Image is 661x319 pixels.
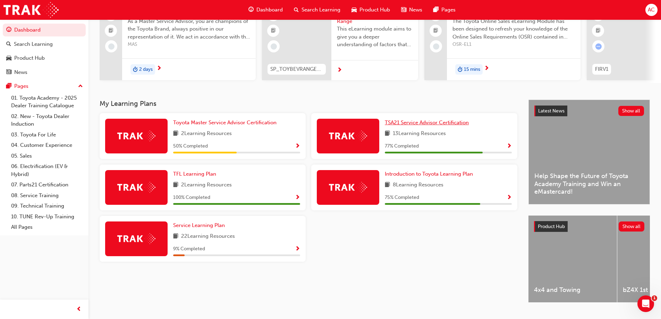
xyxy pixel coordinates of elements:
span: 2 days [139,66,153,74]
img: Trak [3,2,59,18]
iframe: Intercom live chat [637,295,654,312]
span: Help Shape the Future of Toyota Academy Training and Win an eMastercard! [534,172,644,196]
span: Show Progress [295,195,300,201]
button: Show Progress [295,142,300,151]
a: TSA21 Service Advisor Certification [385,119,472,127]
button: Show all [619,221,645,232]
span: book-icon [173,181,178,190]
button: Pages [3,80,86,93]
a: 10. TUNE Rev-Up Training [8,211,86,222]
a: car-iconProduct Hub [346,3,396,17]
span: This eLearning module aims to give you a deeper understanding of factors that influence driving r... [337,25,413,49]
button: Show Progress [295,245,300,253]
span: Product Hub [359,6,390,14]
div: News [14,68,27,76]
span: duration-icon [133,65,138,74]
span: Pages [441,6,456,14]
a: Latest NewsShow all [534,106,644,117]
span: booktick-icon [271,26,276,35]
span: booktick-icon [433,26,438,35]
span: next-icon [156,66,162,72]
span: 75 % Completed [385,194,419,202]
a: SP_TOYBEVRANGE_ELToyota Electrified - EV RangeThis eLearning module aims to give you a deeper und... [262,4,418,80]
span: 22 Learning Resources [181,232,235,241]
a: pages-iconPages [428,3,461,17]
button: Show all [618,106,644,116]
span: next-icon [337,67,342,74]
a: All Pages [8,222,86,233]
span: pages-icon [6,83,11,90]
span: up-icon [78,82,83,91]
span: book-icon [385,181,390,190]
div: Product Hub [14,54,45,62]
button: Show Progress [507,142,512,151]
span: duration-icon [458,65,463,74]
a: Product HubShow all [534,221,644,232]
span: Show Progress [295,143,300,150]
button: Show Progress [507,193,512,202]
a: search-iconSearch Learning [288,3,346,17]
span: search-icon [6,41,11,48]
span: car-icon [351,6,357,14]
span: TSA21 Service Advisor Certification [385,119,469,126]
span: 13 Learning Resources [393,129,446,138]
a: 1185Master Service AdvisorAs a Master Service Advisor, you are champions of the Toyota Brand, alw... [100,4,256,80]
span: OSR-EL1 [452,41,575,49]
span: Latest News [538,108,565,114]
span: booktick-icon [596,26,601,35]
span: car-icon [6,55,11,61]
a: 06. Electrification (EV & Hybrid) [8,161,86,179]
a: Search Learning [3,38,86,51]
span: Toyota Master Service Advisor Certification [173,119,277,126]
a: Latest NewsShow allHelp Shape the Future of Toyota Academy Training and Win an eMastercard! [528,100,650,204]
span: news-icon [401,6,406,14]
a: 07. Parts21 Certification [8,179,86,190]
span: learningRecordVerb_NONE-icon [108,43,115,50]
span: FIRV1 [595,65,608,73]
img: Trak [117,182,155,193]
span: As a Master Service Advisor, you are champions of the Toyota Brand, always positive in our repres... [128,17,250,41]
a: news-iconNews [396,3,428,17]
span: Introduction to Toyota Learning Plan [385,171,473,177]
a: 09. Technical Training [8,201,86,211]
a: Introduction to Toyota Learning Plan [385,170,476,178]
span: Show Progress [507,143,512,150]
a: 04. Customer Experience [8,140,86,151]
a: 08. Service Training [8,190,86,201]
span: 50 % Completed [173,142,208,150]
span: booktick-icon [109,26,113,35]
span: book-icon [173,232,178,241]
span: pages-icon [433,6,439,14]
span: 8 Learning Resources [393,181,443,190]
button: AC [645,4,658,16]
a: TFL Learning Plan [173,170,219,178]
span: 2 Learning Resources [181,129,232,138]
h3: My Learning Plans [100,100,517,108]
span: book-icon [385,129,390,138]
span: guage-icon [248,6,254,14]
span: Show Progress [507,195,512,201]
a: Toyota Master Service Advisor Certification [173,119,279,127]
img: Trak [117,131,155,141]
a: 05. Sales [8,151,86,161]
span: Product Hub [538,224,565,229]
span: 2 Learning Resources [181,181,232,190]
span: Search Learning [302,6,340,14]
span: book-icon [173,129,178,138]
button: DashboardSearch LearningProduct HubNews [3,22,86,80]
img: Trak [117,233,155,244]
span: Service Learning Plan [173,222,225,228]
a: 02. New - Toyota Dealer Induction [8,111,86,129]
a: Service Learning Plan [173,221,228,229]
span: 4x4 and Towing [534,286,611,294]
a: 01. Toyota Academy - 2025 Dealer Training Catalogue [8,93,86,111]
span: 9 % Completed [173,245,205,253]
img: Trak [329,131,367,141]
span: The Toyota Online Sales eLearning Module has been designed to refresh your knowledge of the Onlin... [452,17,575,41]
a: 03. Toyota For Life [8,129,86,140]
span: prev-icon [76,305,82,314]
span: 100 % Completed [173,194,210,202]
span: TFL Learning Plan [173,171,216,177]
